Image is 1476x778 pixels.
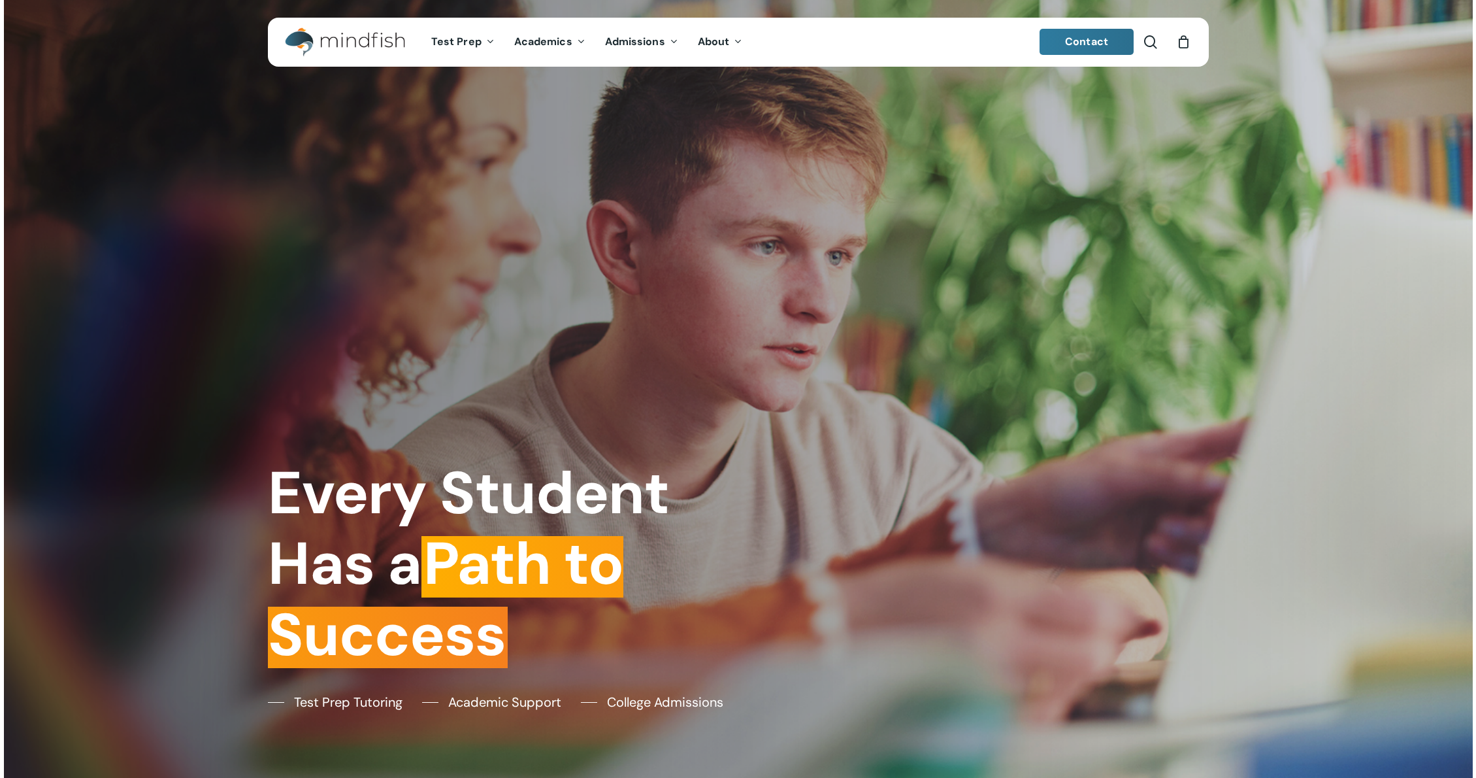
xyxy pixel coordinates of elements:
[605,35,665,48] span: Admissions
[421,18,752,67] nav: Main Menu
[268,692,402,712] a: Test Prep Tutoring
[422,692,561,712] a: Academic Support
[698,35,730,48] span: About
[268,458,729,670] h1: Every Student Has a
[421,37,504,48] a: Test Prep
[1177,35,1191,49] a: Cart
[1065,35,1108,48] span: Contact
[504,37,595,48] a: Academics
[688,37,753,48] a: About
[431,35,482,48] span: Test Prep
[268,18,1209,67] header: Main Menu
[448,692,561,712] span: Academic Support
[514,35,572,48] span: Academics
[581,692,723,712] a: College Admissions
[607,692,723,712] span: College Admissions
[595,37,688,48] a: Admissions
[1040,29,1134,55] a: Contact
[268,525,623,673] em: Path to Success
[294,692,402,712] span: Test Prep Tutoring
